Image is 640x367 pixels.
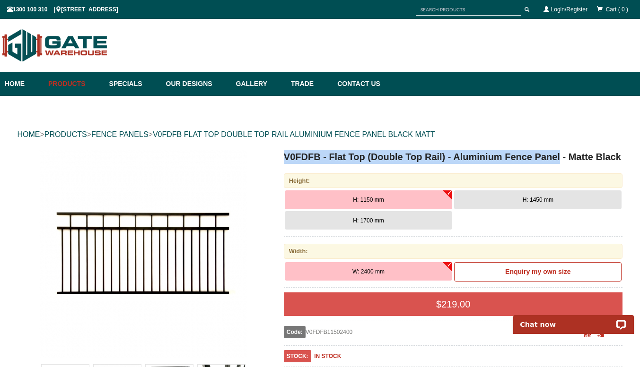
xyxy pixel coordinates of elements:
[416,4,521,16] input: SEARCH PRODUCTS
[284,326,306,338] span: Code:
[507,304,640,334] iframe: LiveChat chat widget
[284,150,623,164] h1: V0FDFB - Flat Top (Double Top Rail) - Aluminium Fence Panel - Matte Black
[105,72,161,96] a: Specials
[284,292,623,316] div: $
[353,217,384,224] span: H: 1700 mm
[285,190,452,209] button: H: 1150 mm
[286,72,333,96] a: Trade
[5,72,44,96] a: Home
[161,72,231,96] a: Our Designs
[551,6,587,13] a: Login/Register
[18,130,40,138] a: HOME
[44,130,87,138] a: PRODUCTS
[333,72,380,96] a: Contact Us
[505,268,570,275] b: Enquiry my own size
[284,326,566,338] div: V0FDFB11502400
[44,72,105,96] a: Products
[314,353,341,359] b: IN STOCK
[454,262,622,282] a: Enquiry my own size
[18,119,623,150] div: > > >
[454,190,622,209] button: H: 1450 mm
[353,196,384,203] span: H: 1150 mm
[285,211,452,230] button: H: 1700 mm
[39,150,247,358] img: V0FDFB - Flat Top (Double Top Rail) - Aluminium Fence Panel - Matte Black - H: 1150 mm W: 2400 mm...
[352,268,385,275] span: W: 2400 mm
[7,6,118,13] span: 1300 100 310 | [STREET_ADDRESS]
[523,196,553,203] span: H: 1450 mm
[91,130,149,138] a: FENCE PANELS
[231,72,286,96] a: Gallery
[441,299,470,309] span: 219.00
[285,262,452,281] button: W: 2400 mm
[18,150,269,358] a: V0FDFB - Flat Top (Double Top Rail) - Aluminium Fence Panel - Matte Black - H: 1150 mm W: 2400 mm...
[284,350,311,362] span: STOCK:
[153,130,435,138] a: V0FDFB FLAT TOP DOUBLE TOP RAIL ALUMINIUM FENCE PANEL BLACK MATT
[284,244,623,258] div: Width:
[597,331,605,338] span: Click to copy the URL
[584,332,591,338] a: Click to enlarge and scan to share.
[606,6,628,13] span: Cart ( 0 )
[284,173,623,188] div: Height:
